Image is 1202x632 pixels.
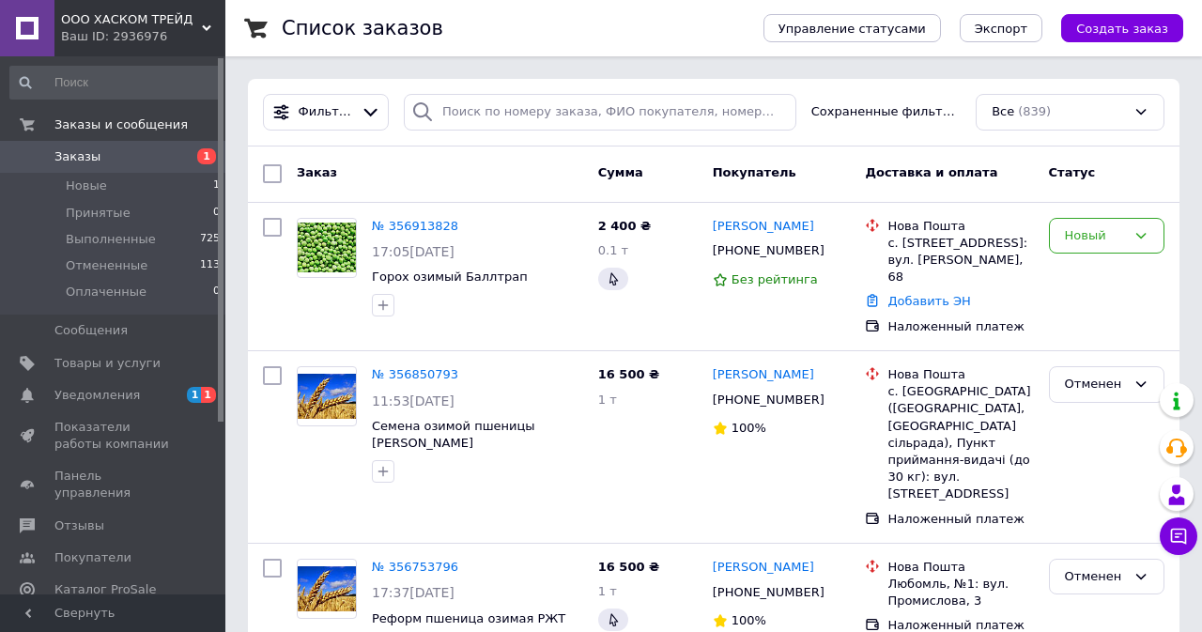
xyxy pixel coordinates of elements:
span: Оплаченные [66,284,146,301]
span: Создать заказ [1076,22,1168,36]
span: 113 [200,257,220,274]
span: Панель управления [54,468,174,501]
a: Фото товару [297,559,357,619]
span: Управление статусами [778,22,926,36]
a: Фото товару [297,366,357,426]
span: 16 500 ₴ [598,560,659,574]
span: Статус [1049,165,1096,179]
div: Отменен [1065,375,1126,394]
span: Сумма [598,165,643,179]
button: Управление статусами [763,14,941,42]
span: 0 [213,205,220,222]
span: Покупатель [713,165,796,179]
div: Нова Пошта [887,366,1033,383]
span: Покупатели [54,549,131,566]
span: 1 [201,387,216,403]
span: Новые [66,177,107,194]
a: Горох озимый Баллтрап [372,270,528,284]
span: 100% [732,613,766,627]
span: 11:53[DATE] [372,393,455,408]
div: Любомль, №1: вул. Промислова, 3 [887,576,1033,609]
div: Наложенный платеж [887,318,1033,335]
div: Наложенный платеж [887,511,1033,528]
span: Сообщения [54,322,128,339]
span: Принятые [66,205,131,222]
span: 1 т [598,393,617,407]
span: Фильтры [299,103,354,121]
a: Добавить ЭН [887,294,970,308]
img: Фото товару [298,374,356,418]
div: Нова Пошта [887,559,1033,576]
span: Заказы и сообщения [54,116,188,133]
span: 1 [213,177,220,194]
span: Экспорт [975,22,1027,36]
span: 17:37[DATE] [372,585,455,600]
span: Уведомления [54,387,140,404]
span: Отмененные [66,257,147,274]
a: Создать заказ [1042,21,1183,35]
div: Новый [1065,226,1126,246]
div: Ваш ID: 2936976 [61,28,225,45]
span: Отзывы [54,517,104,534]
div: Нова Пошта [887,218,1033,235]
a: [PERSON_NAME] [713,559,814,577]
span: Все [992,103,1014,121]
span: Показатели работы компании [54,419,174,453]
a: [PERSON_NAME] [713,366,814,384]
button: Экспорт [960,14,1042,42]
div: [PHONE_NUMBER] [709,580,828,605]
a: Семена озимой пшеницы [PERSON_NAME] [372,419,535,451]
div: Отменен [1065,567,1126,587]
h1: Список заказов [282,17,443,39]
div: с. [GEOGRAPHIC_DATA] ([GEOGRAPHIC_DATA], [GEOGRAPHIC_DATA] сільрада), Пункт приймання-видачі (до ... [887,383,1033,502]
span: (839) [1018,104,1051,118]
span: 16 500 ₴ [598,367,659,381]
img: Фото товару [298,223,356,272]
span: 1 т [598,584,617,598]
span: Выполненные [66,231,156,248]
span: 1 [187,387,202,403]
input: Поиск по номеру заказа, ФИО покупателя, номеру телефона, Email, номеру накладной [404,94,796,131]
span: ООО ХАСКОМ ТРЕЙД [61,11,202,28]
div: [PHONE_NUMBER] [709,388,828,412]
a: № 356913828 [372,219,458,233]
span: Заказы [54,148,100,165]
span: Товары и услуги [54,355,161,372]
span: Доставка и оплата [865,165,997,179]
span: Сохраненные фильтры: [811,103,961,121]
a: № 356850793 [372,367,458,381]
span: 2 400 ₴ [598,219,651,233]
span: 17:05[DATE] [372,244,455,259]
div: с. [STREET_ADDRESS]: вул. [PERSON_NAME], 68 [887,235,1033,286]
img: Фото товару [298,566,356,610]
a: Фото товару [297,218,357,278]
a: [PERSON_NAME] [713,218,814,236]
div: [PHONE_NUMBER] [709,239,828,263]
span: 0 [213,284,220,301]
button: Создать заказ [1061,14,1183,42]
button: Чат с покупателем [1160,517,1197,555]
span: Без рейтинга [732,272,818,286]
a: Реформ пшеница озимая РЖТ [372,611,565,625]
span: 0.1 т [598,243,628,257]
span: Заказ [297,165,337,179]
span: 725 [200,231,220,248]
span: 100% [732,421,766,435]
input: Поиск [9,66,222,100]
a: № 356753796 [372,560,458,574]
span: 1 [197,148,216,164]
span: Каталог ProSale [54,581,156,598]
